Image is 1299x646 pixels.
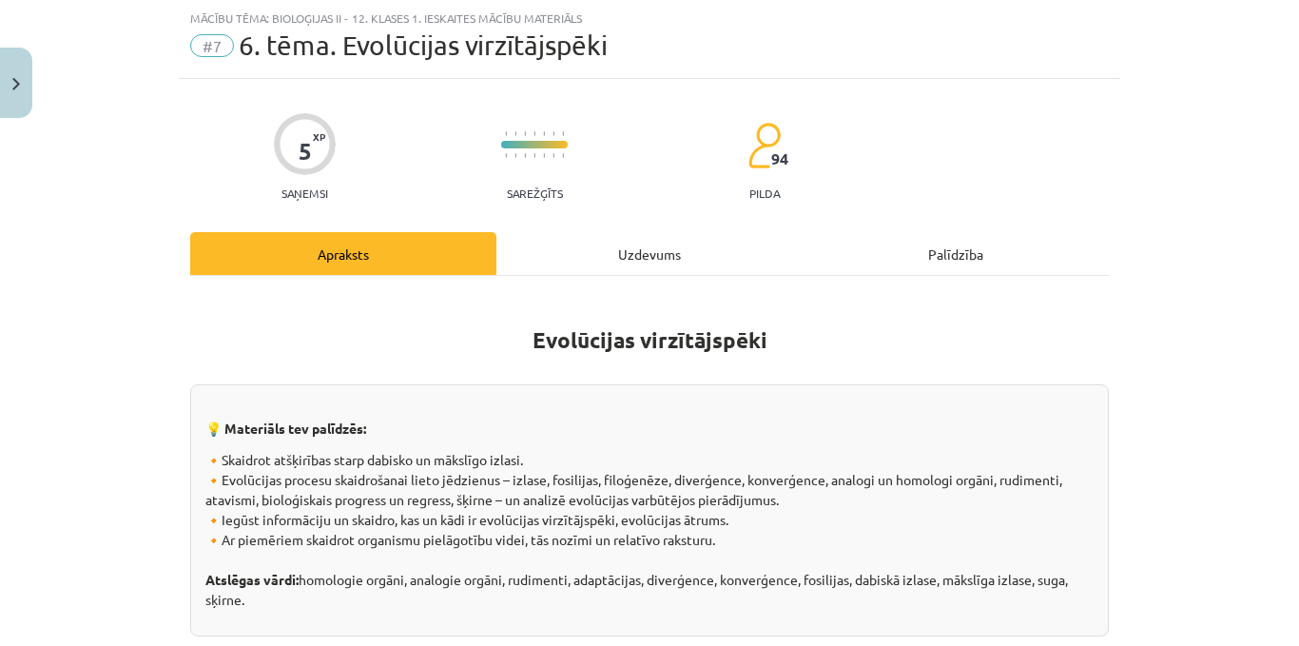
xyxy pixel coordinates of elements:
span: #7 [190,34,234,57]
img: icon-short-line-57e1e144782c952c97e751825c79c345078a6d821885a25fce030b3d8c18986b.svg [514,131,516,136]
span: 6. tēma. Evolūcijas virzītājspēki [239,29,608,61]
img: icon-short-line-57e1e144782c952c97e751825c79c345078a6d821885a25fce030b3d8c18986b.svg [562,153,564,158]
p: Saņemsi [274,186,336,200]
div: Apraksts [190,232,496,275]
img: students-c634bb4e5e11cddfef0936a35e636f08e4e9abd3cc4e673bd6f9a4125e45ecb1.svg [747,122,781,169]
span: 94 [771,150,788,167]
div: 5 [299,138,312,165]
img: icon-short-line-57e1e144782c952c97e751825c79c345078a6d821885a25fce030b3d8c18986b.svg [543,131,545,136]
img: icon-short-line-57e1e144782c952c97e751825c79c345078a6d821885a25fce030b3d8c18986b.svg [553,131,554,136]
img: icon-short-line-57e1e144782c952c97e751825c79c345078a6d821885a25fce030b3d8c18986b.svg [533,131,535,136]
p: 🔸Skaidrot atšķirības starp dabisko un mākslīgo izlasi. 🔸Evolūcijas procesu skaidrošanai lieto jēd... [205,450,1094,610]
img: icon-short-line-57e1e144782c952c97e751825c79c345078a6d821885a25fce030b3d8c18986b.svg [514,153,516,158]
img: icon-short-line-57e1e144782c952c97e751825c79c345078a6d821885a25fce030b3d8c18986b.svg [533,153,535,158]
img: icon-short-line-57e1e144782c952c97e751825c79c345078a6d821885a25fce030b3d8c18986b.svg [505,131,507,136]
img: icon-short-line-57e1e144782c952c97e751825c79c345078a6d821885a25fce030b3d8c18986b.svg [505,153,507,158]
p: Sarežģīts [507,186,563,200]
div: Uzdevums [496,232,803,275]
div: Palīdzība [803,232,1109,275]
strong: Atslēgas vārdi: [205,571,299,588]
div: Mācību tēma: Bioloģijas ii - 12. klases 1. ieskaites mācību materiāls [190,11,1109,25]
img: icon-short-line-57e1e144782c952c97e751825c79c345078a6d821885a25fce030b3d8c18986b.svg [543,153,545,158]
img: icon-short-line-57e1e144782c952c97e751825c79c345078a6d821885a25fce030b3d8c18986b.svg [562,131,564,136]
span: XP [313,131,325,142]
p: pilda [749,186,780,200]
img: icon-close-lesson-0947bae3869378f0d4975bcd49f059093ad1ed9edebbc8119c70593378902aed.svg [12,78,20,90]
img: icon-short-line-57e1e144782c952c97e751825c79c345078a6d821885a25fce030b3d8c18986b.svg [524,131,526,136]
img: icon-short-line-57e1e144782c952c97e751825c79c345078a6d821885a25fce030b3d8c18986b.svg [553,153,554,158]
strong: Evolūcijas virzītājspēki [533,326,767,354]
img: icon-short-line-57e1e144782c952c97e751825c79c345078a6d821885a25fce030b3d8c18986b.svg [524,153,526,158]
strong: 💡 Materiāls tev palīdzēs: [205,420,366,437]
